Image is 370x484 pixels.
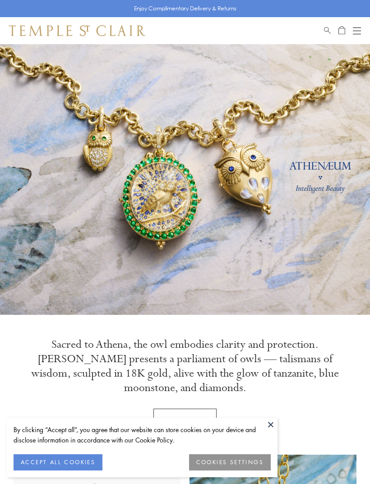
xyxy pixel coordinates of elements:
button: Open navigation [353,25,361,36]
img: Temple St. Clair [9,25,145,36]
p: Enjoy Complimentary Delivery & Returns [134,4,236,13]
iframe: Gorgias live chat messenger [325,442,361,475]
button: ACCEPT ALL COOKIES [14,454,102,470]
a: Open Shopping Bag [338,25,345,36]
a: Search [324,25,331,36]
p: Sacred to Athena, the owl embodies clarity and protection. [PERSON_NAME] presents a parliament of... [27,337,343,395]
button: COOKIES SETTINGS [189,454,271,470]
a: Discover [153,409,217,432]
div: By clicking “Accept all”, you agree that our website can store cookies on your device and disclos... [14,424,271,445]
